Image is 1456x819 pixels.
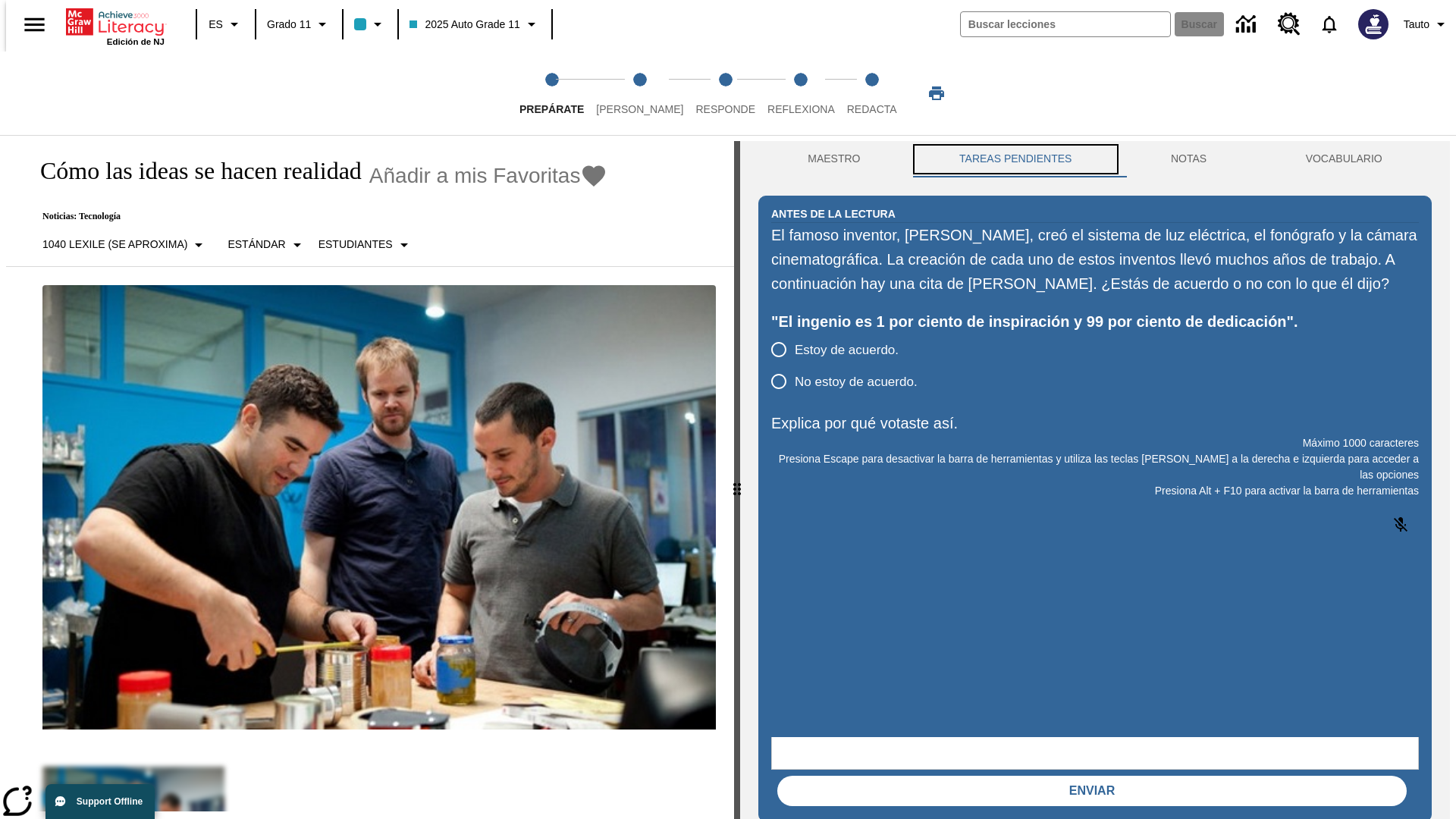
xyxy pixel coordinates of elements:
button: Redacta step 5 of 5 [835,52,909,135]
p: Explica por qué votaste así. [771,411,1419,435]
div: poll [771,334,930,397]
p: Presiona Escape para desactivar la barra de herramientas y utiliza las teclas [PERSON_NAME] a la ... [771,451,1419,483]
div: Pulsa la tecla de intro o la barra espaciadora y luego presiona las flechas de derecha e izquierd... [734,141,740,819]
button: Tipo de apoyo, Estándar [221,231,312,259]
p: Presiona Alt + F10 para activar la barra de herramientas [771,483,1419,499]
button: Prepárate step 1 of 5 [507,52,596,135]
body: Explica por qué votaste así. Máximo 1000 caracteres Presiona Alt + F10 para activar la barra de h... [6,12,221,26]
button: Seleccione Lexile, 1040 Lexile (Se aproxima) [36,231,214,259]
a: Notificaciones [1310,5,1349,44]
span: Support Offline [77,796,143,807]
button: Lee step 2 of 5 [584,52,695,135]
button: Haga clic para activar la función de reconocimiento de voz [1382,507,1419,543]
input: Buscar campo [961,12,1170,36]
span: Grado 11 [267,17,311,33]
span: Tauto [1404,17,1429,33]
button: TAREAS PENDIENTES [910,141,1122,177]
a: Centro de información [1227,4,1269,45]
span: Redacta [847,103,897,115]
button: Responde step 3 of 5 [683,52,767,135]
p: Máximo 1000 caracteres [771,435,1419,451]
span: Prepárate [519,103,584,115]
button: NOTAS [1122,141,1257,177]
span: Edición de NJ [107,37,165,46]
h2: Antes de la lectura [771,206,896,222]
div: reading [6,141,734,811]
a: Centro de recursos, Se abrirá en una pestaña nueva. [1269,4,1310,45]
span: Añadir a mis Favoritas [369,164,581,188]
div: Instructional Panel Tabs [758,141,1432,177]
img: El fundador de Quirky, Ben Kaufman prueba un nuevo producto con un compañero de trabajo, Gaz Brow... [42,285,716,730]
button: Grado: Grado 11, Elige un grado [261,11,337,38]
button: Seleccionar estudiante [312,231,419,259]
p: Estudiantes [318,237,393,253]
button: Maestro [758,141,910,177]
button: Reflexiona step 4 of 5 [755,52,847,135]
div: activity [740,141,1450,819]
button: VOCABULARIO [1256,141,1432,177]
p: Estándar [227,237,285,253]
span: 2025 Auto Grade 11 [409,17,519,33]
span: Estoy de acuerdo. [795,340,899,360]
span: [PERSON_NAME] [596,103,683,115]
div: "El ingenio es 1 por ciento de inspiración y 99 por ciento de dedicación". [771,309,1419,334]
button: Añadir a mis Favoritas - Cómo las ideas se hacen realidad [369,162,608,189]
p: Noticias: Tecnología [24,211,607,222]
span: Reflexiona [767,103,835,115]
button: Support Offline [45,784,155,819]
h1: Cómo las ideas se hacen realidad [24,157,362,185]
button: Imprimir [912,80,961,107]
button: Perfil/Configuración [1398,11,1456,38]
p: 1040 Lexile (Se aproxima) [42,237,187,253]
button: Lenguaje: ES, Selecciona un idioma [202,11,250,38]
button: El color de la clase es azul claro. Cambiar el color de la clase. [348,11,393,38]
div: El famoso inventor, [PERSON_NAME], creó el sistema de luz eléctrica, el fonógrafo y la cámara cin... [771,223,1419,296]
span: No estoy de acuerdo. [795,372,918,392]
button: Enviar [777,776,1407,806]
button: Clase: 2025 Auto Grade 11, Selecciona una clase [403,11,546,38]
button: Abrir el menú lateral [12,2,57,47]
img: Avatar [1358,9,1389,39]
button: Escoja un nuevo avatar [1349,5,1398,44]
span: Responde [695,103,755,115]
div: Portada [66,5,165,46]
span: ES [209,17,223,33]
